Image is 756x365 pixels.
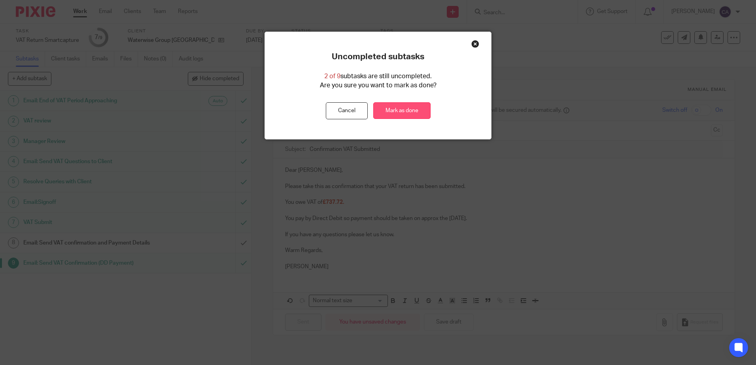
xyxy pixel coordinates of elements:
p: Uncompleted subtasks [332,52,424,62]
button: Cancel [326,102,368,119]
p: Are you sure you want to mark as done? [320,81,437,90]
div: Close this dialog window [471,40,479,48]
span: 2 of 9 [324,73,340,79]
p: subtasks are still uncompleted. [324,72,432,81]
a: Mark as done [373,102,431,119]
